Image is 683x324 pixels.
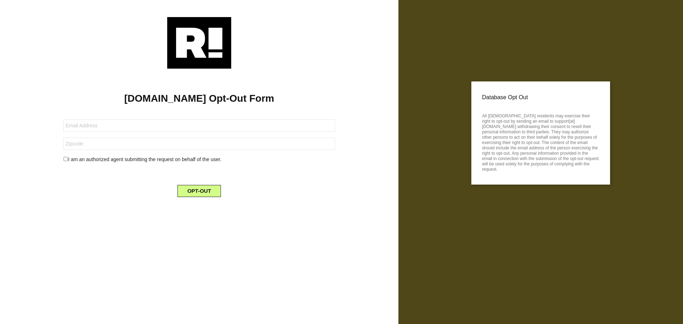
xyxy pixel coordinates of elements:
button: OPT-OUT [178,185,221,197]
input: Zipcode [63,138,335,150]
p: Database Opt Out [482,92,599,103]
img: Retention.com [167,17,231,69]
input: Email Address [63,119,335,132]
div: I am an authorized agent submitting the request on behalf of the user. [58,156,340,163]
h1: [DOMAIN_NAME] Opt-Out Form [11,92,388,105]
p: All [DEMOGRAPHIC_DATA] residents may exercise their right to opt-out by sending an email to suppo... [482,111,599,172]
